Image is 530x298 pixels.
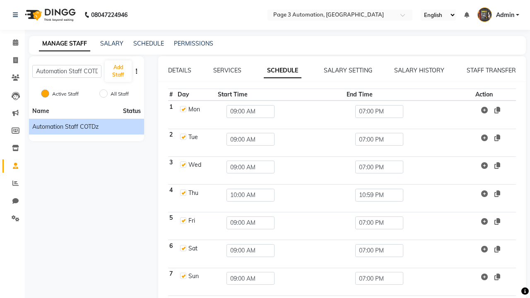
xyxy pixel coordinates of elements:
[188,105,212,114] div: Mon
[264,63,301,78] a: SCHEDULE
[176,89,216,101] th: Day
[21,3,78,26] img: logo
[217,89,345,101] th: Start Time
[168,101,176,129] th: 1
[39,36,90,51] a: MANAGE STAFF
[188,189,212,197] div: Thu
[188,272,212,281] div: Sun
[168,89,176,101] th: #
[324,67,372,74] a: SALARY SETTING
[188,161,212,169] div: Wed
[474,89,516,101] th: Action
[168,129,176,156] th: 2
[467,67,516,74] a: STAFF TRANSFER
[168,268,176,296] th: 7
[168,67,191,74] a: DETAILS
[188,244,212,253] div: Sat
[32,65,101,78] input: Search Staff
[168,212,176,240] th: 5
[477,7,492,22] img: Admin
[105,60,132,82] button: Add Staff
[91,3,128,26] b: 08047224946
[100,40,123,47] a: SALARY
[133,40,164,47] a: SCHEDULE
[213,67,241,74] a: SERVICES
[168,240,176,268] th: 6
[168,156,176,184] th: 3
[345,89,474,101] th: End Time
[111,90,129,98] label: All Staff
[123,107,141,115] span: Status
[168,184,176,212] th: 4
[32,107,49,115] span: Name
[52,90,79,98] label: Active Staff
[174,40,213,47] a: PERMISSIONS
[394,67,444,74] a: SALARY HISTORY
[496,11,514,19] span: Admin
[188,133,212,142] div: Tue
[32,123,99,131] span: Automation Staff COTDz
[188,216,212,225] div: Fri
